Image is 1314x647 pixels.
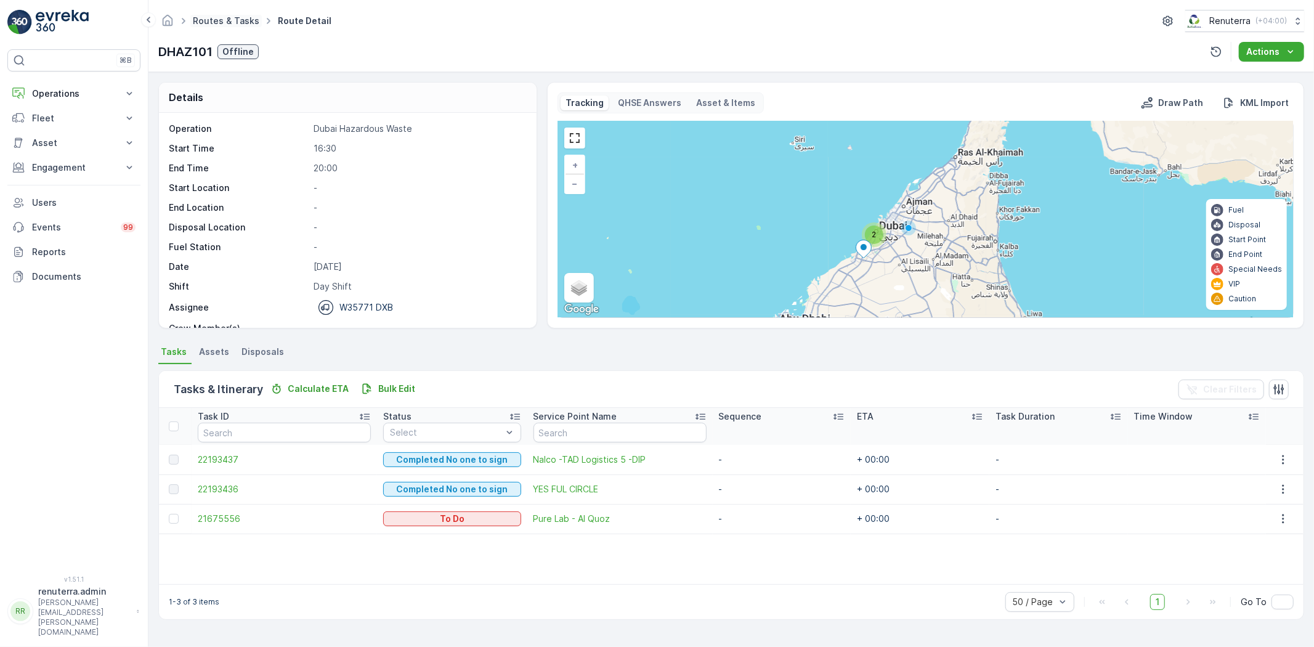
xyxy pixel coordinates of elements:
p: VIP [1228,279,1240,289]
p: Offline [222,46,254,58]
button: Actions [1239,42,1304,62]
img: Google [561,301,602,317]
button: Bulk Edit [356,381,420,396]
p: KML Import [1240,97,1289,109]
p: Special Needs [1228,264,1282,274]
button: Fleet [7,106,140,131]
input: Search [198,423,371,442]
img: logo_light-DOdMpM7g.png [36,10,89,35]
p: Date [169,261,309,273]
a: Reports [7,240,140,264]
p: ETA [857,410,874,423]
p: Tracking [566,97,604,109]
p: 99 [123,222,133,232]
a: Events99 [7,215,140,240]
a: Open this area in Google Maps (opens a new window) [561,301,602,317]
p: End Point [1228,250,1262,259]
p: Service Point Name [533,410,617,423]
img: logo [7,10,32,35]
p: Sequence [719,410,762,423]
span: Route Detail [275,15,334,27]
p: 20:00 [314,162,524,174]
div: Toggle Row Selected [169,514,179,524]
td: + 00:00 [851,445,989,474]
span: 22193436 [198,483,371,495]
p: Start Location [169,182,309,194]
button: Draw Path [1136,96,1208,110]
button: Engagement [7,155,140,180]
td: + 00:00 [851,474,989,504]
a: 22193437 [198,454,371,466]
p: Start Point [1228,235,1266,245]
span: 2 [872,230,876,239]
p: Task Duration [996,410,1055,423]
p: Details [169,90,203,105]
span: Assets [199,346,229,358]
p: Select [390,426,502,439]
td: - [713,504,851,534]
p: Renuterra [1209,15,1251,27]
button: RRrenuterra.admin[PERSON_NAME][EMAIL_ADDRESS][PERSON_NAME][DOMAIN_NAME] [7,585,140,637]
span: 1 [1150,594,1165,610]
a: Pure Lab - Al Quoz [533,513,707,525]
button: Operations [7,81,140,106]
td: - [713,445,851,474]
a: Documents [7,264,140,289]
button: Offline [217,44,259,59]
p: - [314,322,524,335]
p: Disposal Location [169,221,309,234]
a: 21675556 [198,513,371,525]
p: Crew Member(s) [169,322,309,335]
div: 2 [862,222,886,247]
a: Zoom In [566,156,584,174]
div: Toggle Row Selected [169,455,179,465]
p: Caution [1228,294,1256,304]
p: - [314,182,524,194]
p: 1-3 of 3 items [169,597,219,607]
button: Renuterra(+04:00) [1185,10,1304,32]
td: + 00:00 [851,504,989,534]
p: To Do [440,513,464,525]
p: Asset [32,137,116,149]
p: [DATE] [314,261,524,273]
a: Homepage [161,18,174,29]
a: Routes & Tasks [193,15,259,26]
input: Search [533,423,707,442]
p: Time Window [1134,410,1193,423]
div: RR [10,601,30,621]
td: - [989,445,1128,474]
div: Toggle Row Selected [169,484,179,494]
span: + [572,160,578,170]
p: - [314,201,524,214]
p: ( +04:00 ) [1255,16,1287,26]
span: v 1.51.1 [7,576,140,583]
p: Fuel [1228,205,1244,215]
p: Documents [32,271,136,283]
button: Calculate ETA [266,381,354,396]
p: Completed No one to sign [396,454,508,466]
a: YES FUL CIRCLE [533,483,707,495]
p: Tasks & Itinerary [174,381,263,398]
span: Disposals [241,346,284,358]
button: Completed No one to sign [383,452,521,467]
td: - [989,504,1128,534]
p: renuterra.admin [38,585,131,598]
a: Zoom Out [566,174,584,193]
p: Shift [169,280,309,293]
span: Tasks [161,346,187,358]
p: Clear Filters [1203,383,1257,396]
p: Users [32,197,136,209]
p: Asset & Items [697,97,756,109]
td: - [989,474,1128,504]
button: Clear Filters [1178,380,1264,399]
p: Reports [32,246,136,258]
p: Actions [1246,46,1280,58]
p: 16:30 [314,142,524,155]
p: Bulk Edit [378,383,415,395]
img: Screenshot_2024-07-26_at_13.33.01.png [1185,14,1204,28]
p: Operation [169,123,309,135]
p: Disposal [1228,220,1260,230]
button: KML Import [1218,96,1294,110]
p: Completed No one to sign [396,483,508,495]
